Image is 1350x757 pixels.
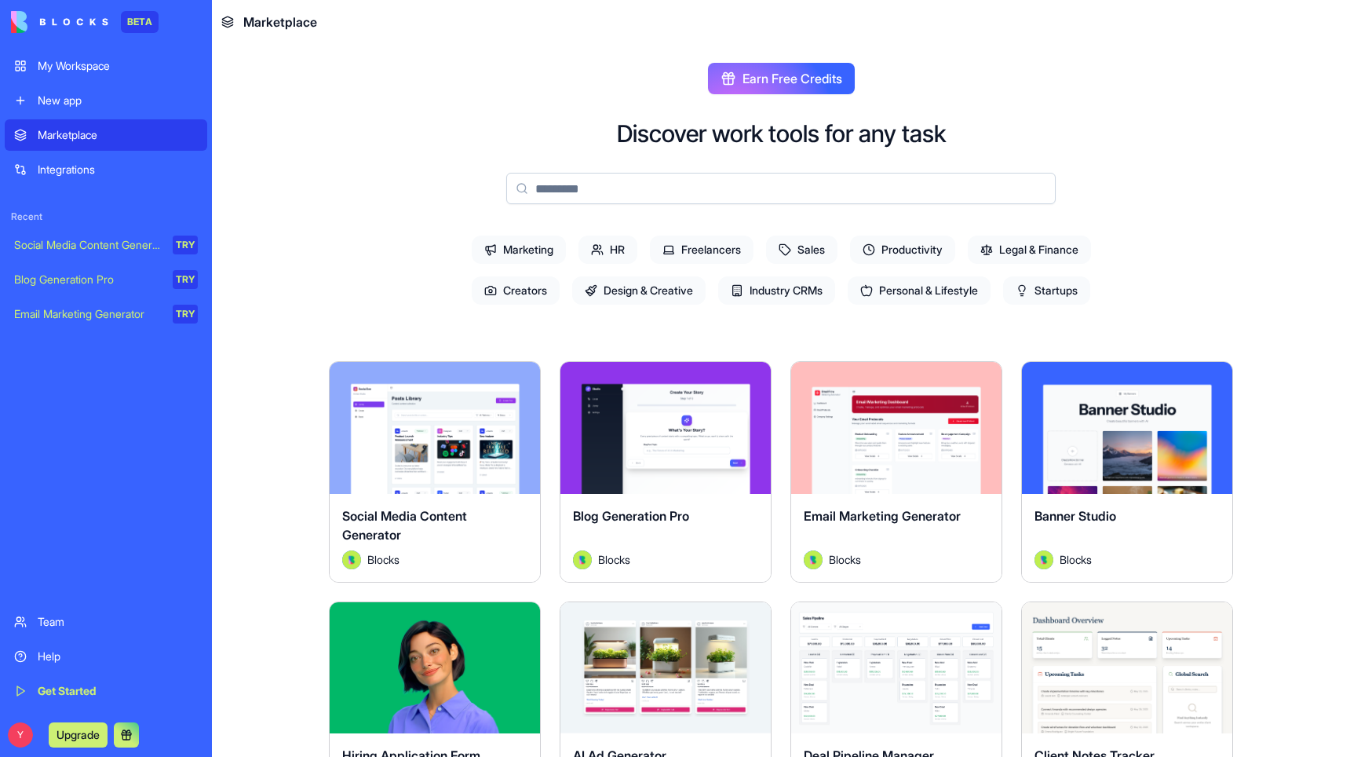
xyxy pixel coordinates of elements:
span: Industry CRMs [718,276,835,305]
span: Social Media Content Generator [342,508,467,543]
a: Upgrade [49,726,108,742]
div: TRY [173,236,198,254]
div: Social Media Content Generator [14,237,162,253]
a: Email Marketing GeneratorAvatarBlocks [790,361,1002,583]
a: New app [5,85,207,116]
span: Productivity [850,236,955,264]
span: HR [578,236,637,264]
div: New app [38,93,198,108]
a: Get Started [5,675,207,707]
span: Design & Creative [572,276,706,305]
div: Blog Generation Pro [14,272,162,287]
span: Startups [1003,276,1090,305]
img: logo [11,11,108,33]
div: Marketplace [38,127,198,143]
span: Blocks [367,551,400,568]
span: Marketplace [243,13,317,31]
span: Email Marketing Generator [804,508,961,524]
div: TRY [173,305,198,324]
img: Avatar [342,550,361,569]
button: Upgrade [49,722,108,748]
span: Blog Generation Pro [573,508,689,524]
div: BETA [121,11,159,33]
a: Banner StudioAvatarBlocks [1021,361,1233,583]
a: My Workspace [5,50,207,82]
span: Freelancers [650,236,753,264]
span: Marketing [472,236,566,264]
span: Banner Studio [1034,508,1116,524]
span: Y [8,722,33,748]
div: Get Started [38,683,198,699]
a: Social Media Content GeneratorAvatarBlocks [329,361,541,583]
a: Integrations [5,154,207,185]
span: Legal & Finance [968,236,1091,264]
span: Blocks [598,551,630,568]
span: Earn Free Credits [742,69,842,88]
div: Email Marketing Generator [14,306,162,322]
div: TRY [173,270,198,289]
div: My Workspace [38,58,198,74]
a: Marketplace [5,119,207,151]
span: Recent [5,210,207,223]
a: Blog Generation ProTRY [5,264,207,295]
a: Social Media Content GeneratorTRY [5,229,207,261]
a: BETA [11,11,159,33]
a: Email Marketing GeneratorTRY [5,298,207,330]
a: Team [5,606,207,638]
img: Avatar [573,550,592,569]
div: Help [38,649,198,664]
h2: Discover work tools for any task [617,119,946,148]
img: Avatar [1034,550,1053,569]
span: Sales [766,236,837,264]
div: Integrations [38,162,198,177]
img: Avatar [804,550,823,569]
span: Creators [472,276,560,305]
span: Blocks [829,551,861,568]
a: Blog Generation ProAvatarBlocks [560,361,772,583]
span: Personal & Lifestyle [848,276,991,305]
span: Blocks [1060,551,1092,568]
div: Team [38,614,198,630]
a: Help [5,641,207,672]
button: Earn Free Credits [708,63,855,94]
